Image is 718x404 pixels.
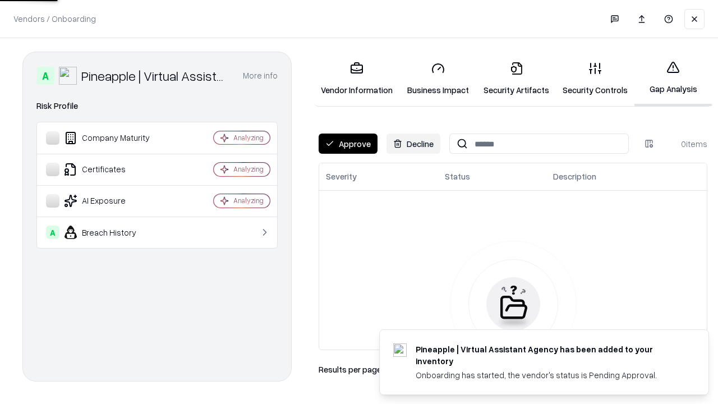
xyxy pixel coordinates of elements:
[319,364,383,375] p: Results per page:
[416,369,682,381] div: Onboarding has started, the vendor's status is Pending Approval.
[319,134,378,154] button: Approve
[662,138,707,150] div: 0 items
[233,164,264,174] div: Analyzing
[36,67,54,85] div: A
[59,67,77,85] img: Pineapple | Virtual Assistant Agency
[81,67,229,85] div: Pineapple | Virtual Assistant Agency
[314,53,399,105] a: Vendor Information
[556,53,634,105] a: Security Controls
[326,171,357,182] div: Severity
[233,196,264,205] div: Analyzing
[13,13,96,25] p: Vendors / Onboarding
[243,66,278,86] button: More info
[416,343,682,367] div: Pineapple | Virtual Assistant Agency has been added to your inventory
[399,53,477,105] a: Business Impact
[46,226,59,239] div: A
[233,133,264,143] div: Analyzing
[386,134,440,154] button: Decline
[46,226,180,239] div: Breach History
[46,194,180,208] div: AI Exposure
[46,131,180,145] div: Company Maturity
[477,53,556,105] a: Security Artifacts
[393,343,407,357] img: trypineapple.com
[46,163,180,176] div: Certificates
[445,171,470,182] div: Status
[553,171,596,182] div: Description
[36,99,278,113] div: Risk Profile
[634,52,712,106] a: Gap Analysis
